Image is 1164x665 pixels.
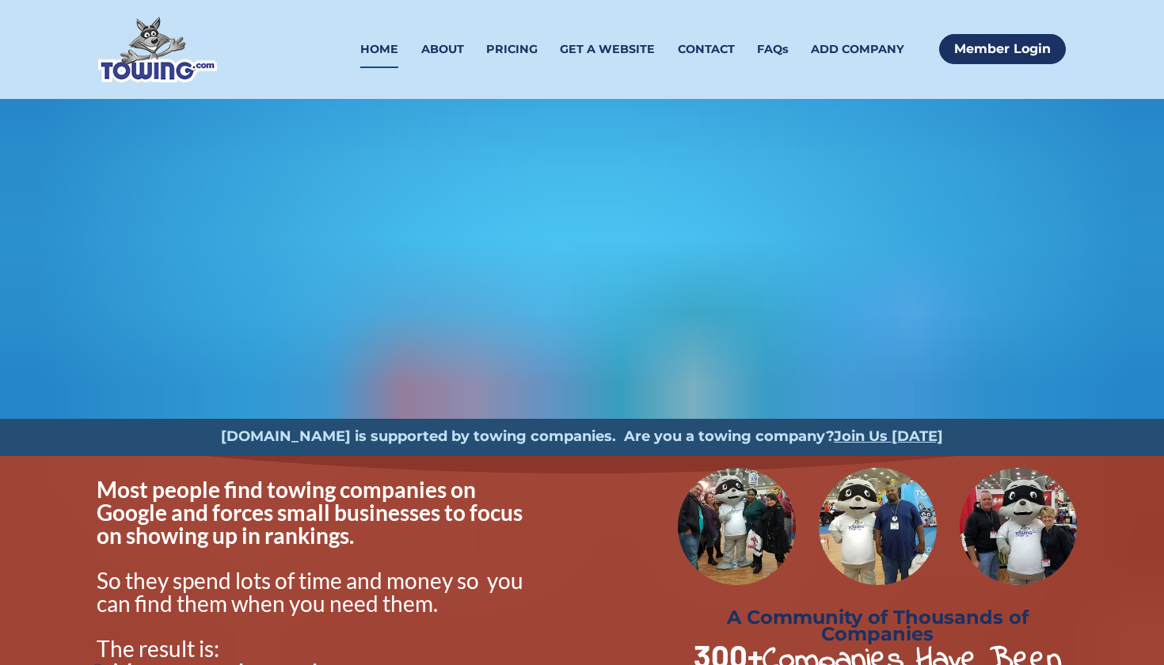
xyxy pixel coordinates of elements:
a: CONTACT [678,31,735,68]
a: ADD COMPANY [811,31,904,68]
a: FAQs [757,31,789,68]
a: ABOUT [421,31,464,68]
img: Towing.com Logo [98,17,217,82]
strong: A Community of Thousands of Companies [727,606,1034,645]
a: Member Login [939,34,1066,64]
a: Join Us [DATE] [834,427,943,445]
span: The result is: [97,635,219,662]
span: So they spend lots of time and money so you can find them when you need them. [97,567,527,617]
span: Most people find towing companies on Google and forces small businesses to focus on showing up in... [97,476,527,549]
strong: [DOMAIN_NAME] is supported by towing companies. Are you a towing company? [221,427,834,445]
a: GET A WEBSITE [560,31,655,68]
a: PRICING [486,31,538,68]
a: HOME [360,31,398,68]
